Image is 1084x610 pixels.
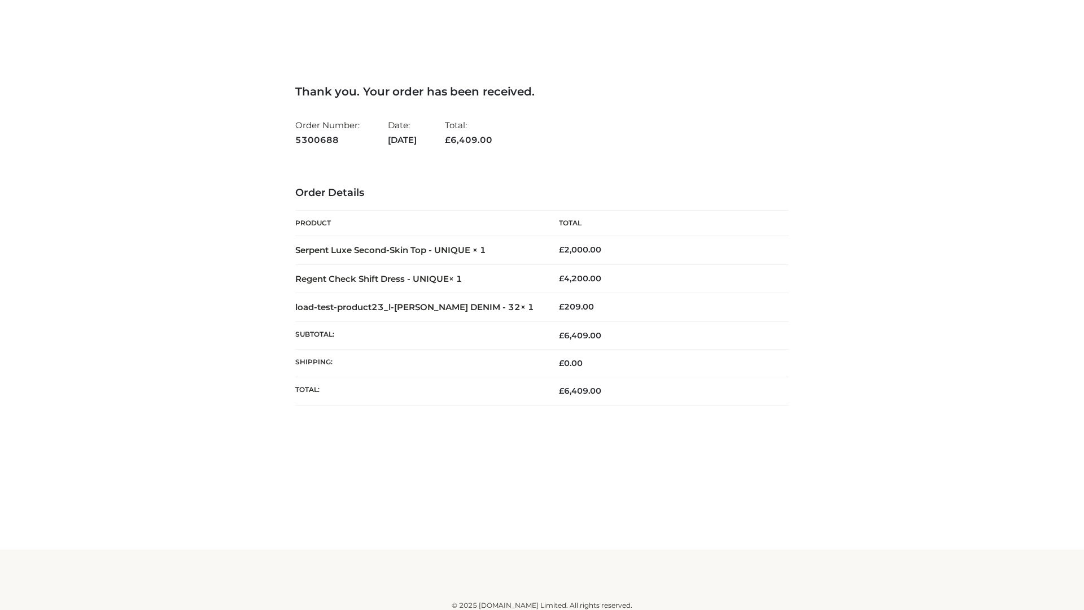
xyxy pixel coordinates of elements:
span: £ [559,358,564,368]
th: Shipping: [295,350,542,377]
strong: × 1 [521,302,534,312]
span: £ [559,273,564,284]
span: 6,409.00 [559,330,601,341]
h3: Thank you. Your order has been received. [295,85,789,98]
span: 6,409.00 [559,386,601,396]
span: 6,409.00 [445,134,492,145]
strong: [DATE] [388,133,417,147]
strong: load-test-product23_l-[PERSON_NAME] DENIM - 32 [295,302,534,312]
span: £ [559,302,564,312]
bdi: 209.00 [559,302,594,312]
span: £ [559,386,564,396]
th: Total [542,211,789,236]
bdi: 4,200.00 [559,273,601,284]
span: £ [445,134,451,145]
strong: × 1 [473,245,486,255]
span: £ [559,330,564,341]
li: Total: [445,115,492,150]
li: Date: [388,115,417,150]
h3: Order Details [295,187,789,199]
bdi: 0.00 [559,358,583,368]
li: Order Number: [295,115,360,150]
strong: 5300688 [295,133,360,147]
th: Total: [295,377,542,405]
th: Product [295,211,542,236]
bdi: 2,000.00 [559,245,601,255]
a: Serpent Luxe Second-Skin Top - UNIQUE [295,245,470,255]
th: Subtotal: [295,321,542,349]
span: £ [559,245,564,255]
strong: × 1 [449,273,462,284]
strong: Regent Check Shift Dress - UNIQUE [295,273,462,284]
